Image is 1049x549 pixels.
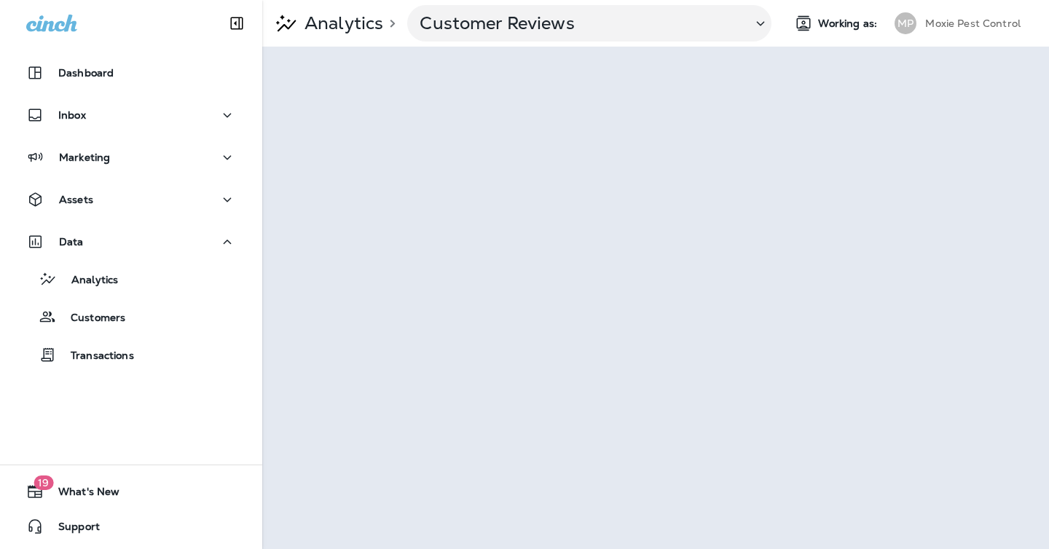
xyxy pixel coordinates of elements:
[59,236,84,248] p: Data
[34,475,53,490] span: 19
[15,185,248,214] button: Assets
[262,47,1049,549] iframe: To enrich screen reader interactions, please activate Accessibility in Grammarly extension settings
[15,100,248,130] button: Inbox
[15,512,248,541] button: Support
[15,339,248,370] button: Transactions
[44,521,100,538] span: Support
[383,17,396,29] p: >
[59,151,110,163] p: Marketing
[44,486,119,503] span: What's New
[59,194,93,205] p: Assets
[216,9,257,38] button: Collapse Sidebar
[58,109,86,121] p: Inbox
[56,312,125,325] p: Customers
[299,12,383,34] p: Analytics
[56,349,134,363] p: Transactions
[58,67,114,79] p: Dashboard
[15,301,248,332] button: Customers
[15,58,248,87] button: Dashboard
[15,143,248,172] button: Marketing
[15,227,248,256] button: Data
[420,12,740,34] p: Customer Reviews
[895,12,916,34] div: MP
[57,274,118,288] p: Analytics
[818,17,880,30] span: Working as:
[15,477,248,506] button: 19What's New
[15,264,248,294] button: Analytics
[925,17,1021,29] p: Moxie Pest Control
